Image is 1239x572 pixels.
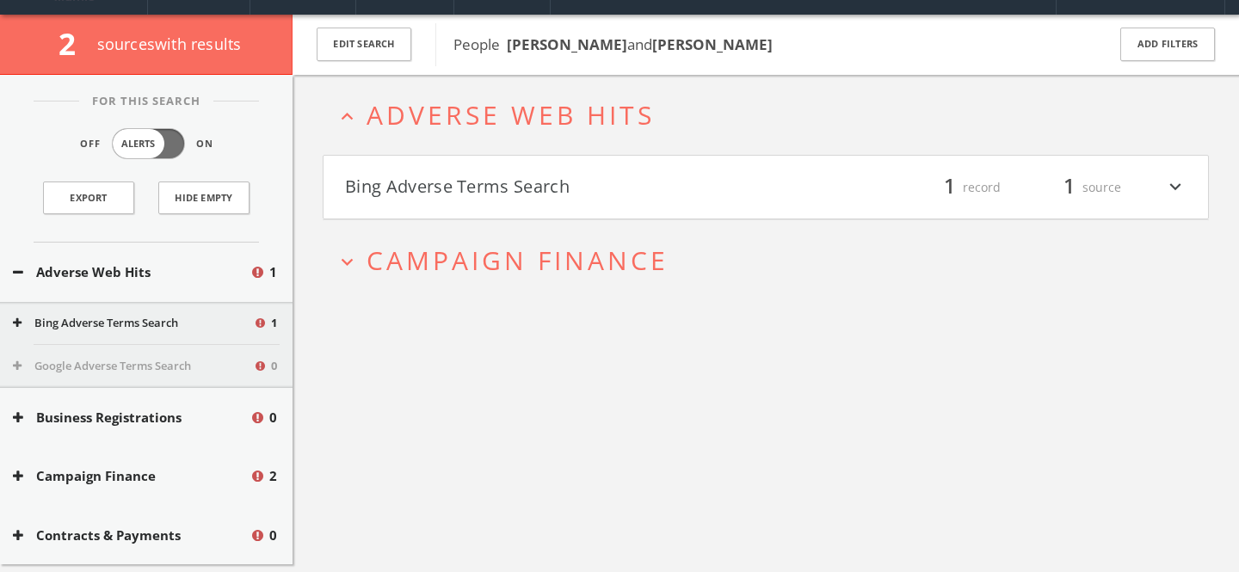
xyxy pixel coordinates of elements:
div: record [897,173,1001,202]
span: and [507,34,652,54]
a: Export [43,181,134,214]
button: Add Filters [1120,28,1215,61]
button: Edit Search [317,28,411,61]
span: People [453,34,773,54]
button: Campaign Finance [13,466,250,486]
span: 2 [269,466,277,486]
span: Off [80,137,101,151]
button: expand_moreCampaign Finance [336,246,1209,274]
span: 1 [936,172,963,202]
button: Bing Adverse Terms Search [345,173,766,202]
button: Hide Empty [158,181,250,214]
span: Adverse Web Hits [367,97,655,132]
button: Business Registrations [13,408,250,427]
span: 0 [269,408,277,427]
span: Campaign Finance [367,243,669,278]
i: expand_more [336,250,359,274]
span: 1 [1056,172,1082,202]
button: Google Adverse Terms Search [13,358,253,375]
button: expand_lessAdverse Web Hits [336,101,1209,129]
button: Bing Adverse Terms Search [13,315,253,332]
span: 0 [271,358,277,375]
button: Adverse Web Hits [13,262,250,282]
b: [PERSON_NAME] [652,34,773,54]
span: On [196,137,213,151]
span: source s with results [97,34,242,54]
button: Contracts & Payments [13,526,250,545]
span: 1 [271,315,277,332]
span: 2 [59,23,90,64]
span: For This Search [79,93,213,110]
div: source [1018,173,1121,202]
i: expand_more [1164,173,1187,202]
span: 1 [269,262,277,282]
span: 0 [269,526,277,545]
b: [PERSON_NAME] [507,34,627,54]
i: expand_less [336,105,359,128]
